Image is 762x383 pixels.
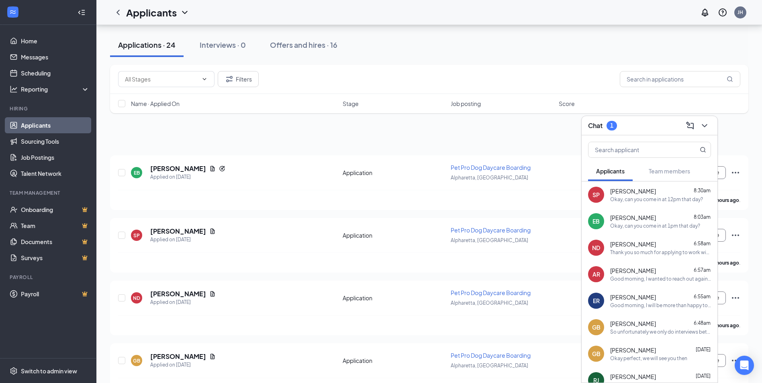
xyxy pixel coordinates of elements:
svg: ChevronLeft [113,8,123,17]
b: 19 hours ago [710,260,739,266]
span: 8:03am [694,214,711,220]
span: Applicants [596,167,625,175]
span: [PERSON_NAME] [610,320,656,328]
span: 6:55am [694,293,711,299]
div: SP [592,191,600,199]
span: [PERSON_NAME] [610,267,656,275]
svg: Ellipses [731,230,740,240]
svg: Settings [10,367,18,375]
span: Team members [649,167,690,175]
svg: ChevronDown [700,121,709,130]
div: Applications · 24 [118,40,176,50]
div: 1 [610,122,613,129]
a: SurveysCrown [21,250,90,266]
span: Pet Pro Dog Daycare Boarding [451,289,531,296]
div: Hiring [10,105,88,112]
div: Applied on [DATE] [150,236,216,244]
div: Thank you so much for applying to work with us here at [GEOGRAPHIC_DATA]. We would like to invite... [610,249,711,256]
a: Sourcing Tools [21,133,90,149]
div: Application [343,231,446,239]
svg: Ellipses [731,168,740,177]
div: ND [592,244,600,252]
span: [PERSON_NAME] [610,373,656,381]
a: Messages [21,49,90,65]
svg: Document [209,291,216,297]
span: [PERSON_NAME] [610,293,656,301]
span: Pet Pro Dog Daycare Boarding [451,352,531,359]
a: Talent Network [21,165,90,181]
div: Applied on [DATE] [150,361,216,369]
a: Applicants [21,117,90,133]
input: All Stages [125,75,198,84]
div: Team Management [10,189,88,196]
div: Interviews · 0 [200,40,246,50]
svg: MagnifyingGlass [727,76,733,82]
span: Stage [343,100,359,108]
h5: [PERSON_NAME] [150,227,206,236]
div: Good morning, I will be more than happy to reach out to corporate to see if this is obtainable. I... [610,302,711,309]
div: Applied on [DATE] [150,173,225,181]
svg: ComposeMessage [685,121,695,130]
span: Alpharetta, [GEOGRAPHIC_DATA] [451,363,528,369]
div: SP [133,232,140,239]
div: So unfortunately we only do interviews between 10am and 2pm [610,328,711,335]
svg: WorkstreamLogo [9,8,17,16]
div: Switch to admin view [21,367,77,375]
div: Reporting [21,85,90,93]
span: Alpharetta, [GEOGRAPHIC_DATA] [451,300,528,306]
button: Filter Filters [218,71,259,87]
div: EB [592,217,600,225]
svg: Notifications [700,8,710,17]
span: 6:58am [694,240,711,247]
span: Alpharetta, [GEOGRAPHIC_DATA] [451,175,528,181]
a: OnboardingCrown [21,202,90,218]
a: PayrollCrown [21,286,90,302]
h3: Chat [588,121,603,130]
b: 15 hours ago [710,197,739,203]
div: Okay, can you come in at 1pm that day? [610,222,700,229]
svg: MagnifyingGlass [700,147,706,153]
svg: Filter [225,74,234,84]
div: Payroll [10,274,88,281]
svg: Ellipses [731,293,740,303]
div: Application [343,169,446,177]
div: AR [592,270,600,278]
div: GB [133,357,140,364]
div: JH [737,9,743,16]
svg: Document [209,165,216,172]
h5: [PERSON_NAME] [150,352,206,361]
span: [PERSON_NAME] [610,346,656,354]
span: Alpharetta, [GEOGRAPHIC_DATA] [451,237,528,243]
span: Score [559,100,575,108]
button: ChevronDown [698,119,711,132]
a: Home [21,33,90,49]
span: [DATE] [696,346,711,352]
a: TeamCrown [21,218,90,234]
div: Offers and hires · 16 [270,40,337,50]
span: 6:57am [694,267,711,273]
div: EB [134,169,140,176]
svg: QuestionInfo [718,8,727,17]
input: Search in applications [620,71,740,87]
div: Application [343,294,446,302]
div: GB [592,350,601,358]
span: Name · Applied On [131,100,180,108]
div: ND [133,295,140,302]
span: Pet Pro Dog Daycare Boarding [451,164,531,171]
input: Search applicant [588,142,684,157]
span: 6:48am [694,320,711,326]
span: 8:30am [694,187,711,194]
span: [PERSON_NAME] [610,187,656,195]
span: [DATE] [696,373,711,379]
div: Applied on [DATE] [150,298,216,306]
h5: [PERSON_NAME] [150,164,206,173]
a: Scheduling [21,65,90,81]
svg: Document [209,228,216,234]
div: Application [343,357,446,365]
svg: ChevronDown [180,8,190,17]
div: Open Intercom Messenger [735,356,754,375]
div: Okay, can you come in at 12pm that day? [610,196,703,203]
span: [PERSON_NAME] [610,240,656,248]
a: DocumentsCrown [21,234,90,250]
